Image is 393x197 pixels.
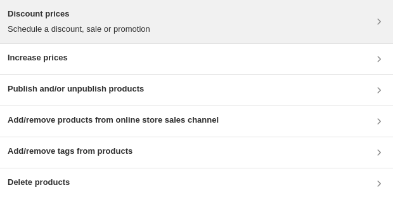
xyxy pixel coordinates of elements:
h3: Increase prices [8,51,68,64]
h3: Add/remove products from online store sales channel [8,114,219,126]
h3: Add/remove tags from products [8,145,132,158]
h3: Delete products [8,176,70,189]
h3: Publish and/or unpublish products [8,83,144,95]
h3: Discount prices [8,8,150,20]
p: Schedule a discount, sale or promotion [8,23,150,36]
